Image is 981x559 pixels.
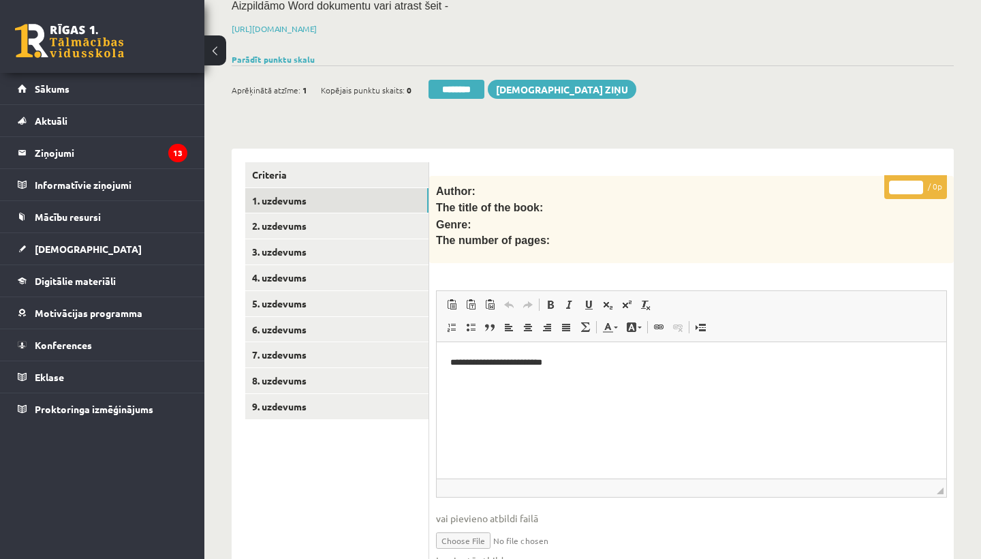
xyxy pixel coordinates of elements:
span: [DEMOGRAPHIC_DATA] [35,243,142,255]
a: Informatīvie ziņojumi [18,169,187,200]
a: [URL][DOMAIN_NAME] [232,23,317,34]
a: Eklase [18,361,187,393]
a: Paste (⌘+V) [442,296,461,314]
a: Bold (⌘+B) [541,296,560,314]
a: Insert/Remove Bulleted List [461,318,480,336]
a: Math [576,318,595,336]
a: Text Colour [598,318,622,336]
span: The title of the book: [436,202,543,213]
a: Superscript [617,296,636,314]
p: / 0p [884,175,947,199]
span: Aprēķinātā atzīme: [232,80,300,100]
span: Author: [436,185,476,197]
a: Align Right [538,318,557,336]
a: Ziņojumi13 [18,137,187,168]
legend: Informatīvie ziņojumi [35,169,187,200]
a: Parādīt punktu skalu [232,54,315,65]
a: Italic (⌘+I) [560,296,579,314]
span: Konferences [35,339,92,351]
span: Digitālie materiāli [35,275,116,287]
a: 9. uzdevums [245,394,429,419]
body: Rich Text Editor, wiswyg-editor-47024751518920-1757837267-236 [14,14,495,28]
span: Eklase [35,371,64,383]
a: 1. uzdevums [245,188,429,213]
a: Motivācijas programma [18,297,187,329]
a: Paste from Word [480,296,499,314]
a: 3. uzdevums [245,239,429,265]
i: 13 [168,144,187,162]
a: Centre [518,318,538,336]
a: Subscript [598,296,617,314]
a: 4. uzdevums [245,265,429,290]
a: 7. uzdevums [245,342,429,367]
a: Link (⌘+K) [649,318,668,336]
span: Kopējais punktu skaits: [321,80,405,100]
span: Genre: [436,219,471,230]
a: Paste as plain text (⌘+⌥+⇧+V) [461,296,480,314]
a: Redo (⌘+Y) [518,296,538,314]
a: Rīgas 1. Tālmācības vidusskola [15,24,124,58]
span: Sākums [35,82,69,95]
a: Remove Format [636,296,655,314]
a: [DEMOGRAPHIC_DATA] [18,233,187,265]
span: Proktoringa izmēģinājums [35,403,153,415]
a: 8. uzdevums [245,368,429,393]
span: Drag to resize [937,487,944,494]
span: 0 [407,80,411,100]
span: 1 [302,80,307,100]
a: 6. uzdevums [245,317,429,342]
span: Mācību resursi [35,211,101,223]
a: 2. uzdevums [245,213,429,239]
a: Digitālie materiāli [18,265,187,297]
span: Motivācijas programma [35,307,142,319]
span: vai pievieno atbildi failā [436,511,947,526]
a: Unlink [668,318,687,336]
iframe: Rich Text Editor, wiswyg-editor-user-answer-47024749539880 [437,342,946,479]
a: Insert Page Break for Printing [691,318,710,336]
a: Konferences [18,329,187,361]
a: Insert/Remove Numbered List [442,318,461,336]
a: Mācību resursi [18,201,187,232]
a: Sākums [18,73,187,104]
a: Underline (⌘+U) [579,296,598,314]
a: [DEMOGRAPHIC_DATA] ziņu [488,80,636,99]
span: The number of pages: [436,235,550,246]
a: 5. uzdevums [245,291,429,316]
a: Criteria [245,162,429,187]
a: Background Colour [622,318,646,336]
a: Aktuāli [18,105,187,136]
a: Align Left [499,318,518,336]
a: Undo (⌘+Z) [499,296,518,314]
a: Block Quote [480,318,499,336]
legend: Ziņojumi [35,137,187,168]
span: Aktuāli [35,115,67,127]
a: Justify [557,318,576,336]
a: Proktoringa izmēģinājums [18,393,187,425]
